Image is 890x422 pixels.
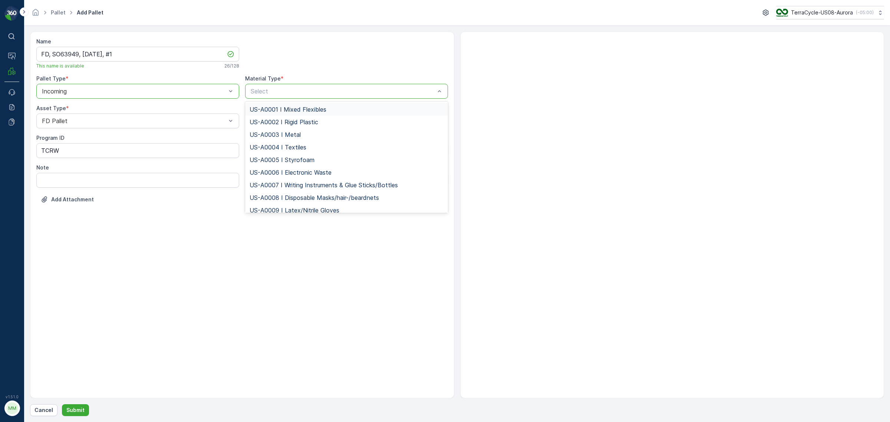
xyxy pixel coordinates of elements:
span: US-A0007 I Writing Instruments & Glue Sticks/Bottles [250,182,398,188]
label: Program ID [36,135,65,141]
button: Submit [62,404,89,416]
span: v 1.51.0 [4,395,19,399]
p: Add Attachment [51,196,94,203]
span: This name is available [36,63,84,69]
p: ( -05:00 ) [856,10,874,16]
p: Cancel [34,406,53,414]
img: image_ci7OI47.png [776,9,788,17]
button: Upload File [36,194,98,205]
button: MM [4,400,19,416]
label: Material Type [245,75,281,82]
span: US-A0008 I Disposable Masks/hair-/beardnets [250,194,379,201]
p: Select [251,87,435,96]
button: Cancel [30,404,57,416]
a: Homepage [32,11,40,17]
span: Add Pallet [75,9,105,16]
span: US-A0004 I Textiles [250,144,306,151]
span: US-A0006 I Electronic Waste [250,169,332,176]
span: US-A0003 I Metal [250,131,301,138]
label: Asset Type [36,105,66,111]
div: MM [6,402,18,414]
label: Name [36,38,51,44]
img: logo [4,6,19,21]
p: 26 / 128 [224,63,239,69]
span: US-A0009 I Latex/Nitrile Gloves [250,207,339,214]
span: US-A0002 I Rigid Plastic [250,119,318,125]
label: Pallet Type [36,75,66,82]
p: TerraCycle-US08-Aurora [791,9,853,16]
p: Submit [66,406,85,414]
label: Note [36,164,49,171]
span: US-A0001 I Mixed Flexibles [250,106,326,113]
a: Pallet [51,9,66,16]
button: TerraCycle-US08-Aurora(-05:00) [776,6,884,19]
span: US-A0005 I Styrofoam [250,156,314,163]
